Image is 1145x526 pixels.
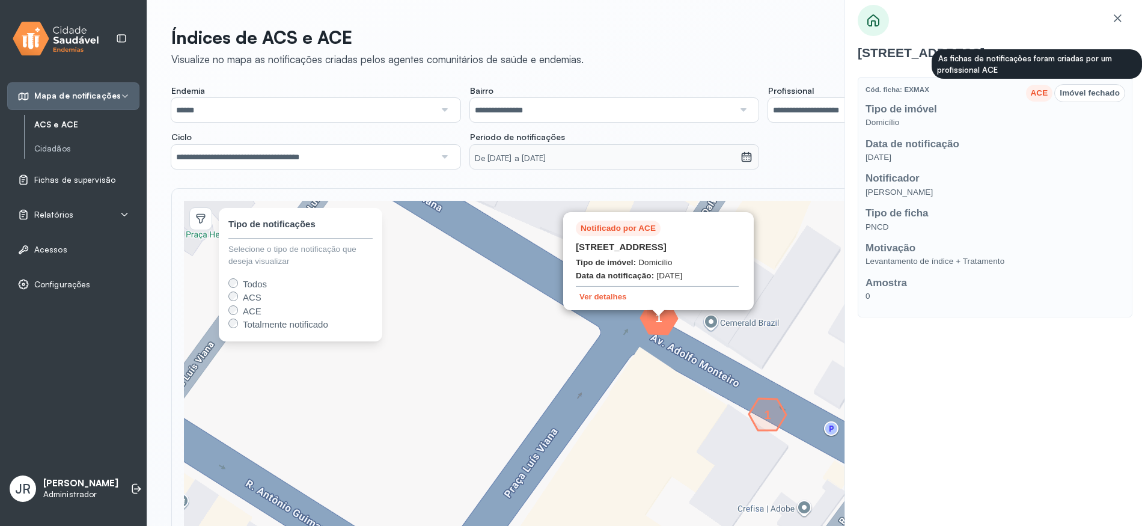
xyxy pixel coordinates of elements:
div: Motivação [866,240,1125,256]
div: Levantamento de índice + Tratamento [866,255,1125,268]
div: 0 [866,290,1125,302]
div: Tipo de ficha [866,206,1125,221]
div: PNCD [866,221,1125,233]
div: Amostra [866,275,1125,291]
